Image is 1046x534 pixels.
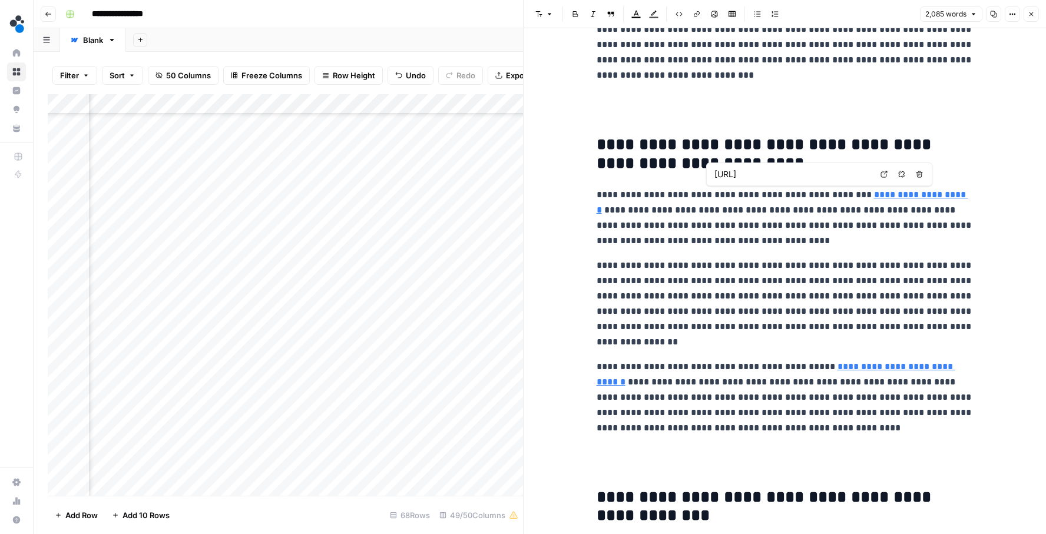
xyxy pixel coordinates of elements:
[52,66,97,85] button: Filter
[7,14,28,35] img: spot.ai Logo
[123,509,170,521] span: Add 10 Rows
[920,6,982,22] button: 2,085 words
[102,66,143,85] button: Sort
[7,492,26,510] a: Usage
[315,66,383,85] button: Row Height
[148,66,219,85] button: 50 Columns
[388,66,433,85] button: Undo
[48,506,105,525] button: Add Row
[7,9,26,39] button: Workspace: spot.ai
[7,119,26,138] a: Your Data
[7,510,26,529] button: Help + Support
[7,100,26,119] a: Opportunities
[105,506,177,525] button: Add 10 Rows
[60,28,126,52] a: Blank
[60,69,79,81] span: Filter
[488,66,555,85] button: Export CSV
[223,66,310,85] button: Freeze Columns
[925,9,966,19] span: 2,085 words
[438,66,483,85] button: Redo
[83,34,103,46] div: Blank
[435,506,523,525] div: 49/50 Columns
[506,69,548,81] span: Export CSV
[385,506,435,525] div: 68 Rows
[110,69,125,81] span: Sort
[7,62,26,81] a: Browse
[406,69,426,81] span: Undo
[65,509,98,521] span: Add Row
[166,69,211,81] span: 50 Columns
[456,69,475,81] span: Redo
[7,44,26,62] a: Home
[7,81,26,100] a: Insights
[7,473,26,492] a: Settings
[241,69,302,81] span: Freeze Columns
[333,69,375,81] span: Row Height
